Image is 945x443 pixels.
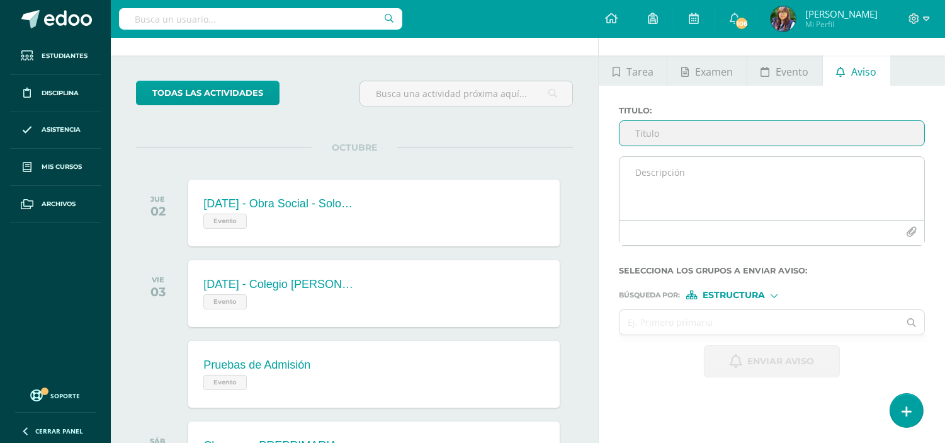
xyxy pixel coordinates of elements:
span: Evento [203,214,247,229]
input: Busca un usuario... [119,8,402,30]
div: 03 [150,284,166,299]
span: Mis cursos [42,162,82,172]
div: VIE [150,275,166,284]
span: Archivos [42,199,76,209]
a: todas las Actividades [136,81,280,105]
label: Titulo : [619,106,925,115]
span: Disciplina [42,88,79,98]
span: Enviar aviso [747,346,814,377]
a: Evento [747,55,822,86]
span: Evento [776,57,808,87]
a: Mis cursos [10,149,101,186]
span: Evento [203,294,247,309]
input: Ej. Primero primaria [620,310,899,335]
a: Archivos [10,186,101,223]
a: Estudiantes [10,38,101,75]
span: Asistencia [42,125,81,135]
a: Aviso [823,55,890,86]
a: Asistencia [10,112,101,149]
input: Busca una actividad próxima aquí... [360,81,572,106]
span: Soporte [51,391,81,400]
span: Evento [203,375,247,390]
span: Tarea [626,57,654,87]
img: d02f7b5d7dd3d7b9e4d2ee7bbdbba8a0.png [771,6,796,32]
span: Cerrar panel [35,427,83,435]
span: Estructura [703,292,765,299]
div: 02 [150,204,166,219]
button: Enviar aviso [704,345,840,377]
div: [DATE] - Colegio [PERSON_NAME] [203,278,354,291]
div: [object Object] [686,291,781,299]
span: OCTUBRE [312,142,397,153]
div: JUE [150,195,166,204]
span: Aviso [851,57,876,87]
span: Examen [695,57,733,87]
span: 106 [735,16,749,30]
span: Estudiantes [42,51,88,61]
label: Selecciona los grupos a enviar aviso : [619,266,925,275]
a: Tarea [599,55,667,86]
span: Mi Perfil [805,19,878,30]
a: Disciplina [10,75,101,112]
a: Soporte [15,386,96,403]
a: Examen [667,55,746,86]
span: Búsqueda por : [619,292,680,299]
input: Titulo [620,121,924,146]
span: [PERSON_NAME] [805,8,878,20]
div: Pruebas de Admisión [203,359,310,372]
div: [DATE] - Obra Social - Solo asiste SECUNDARIA. [203,197,354,210]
